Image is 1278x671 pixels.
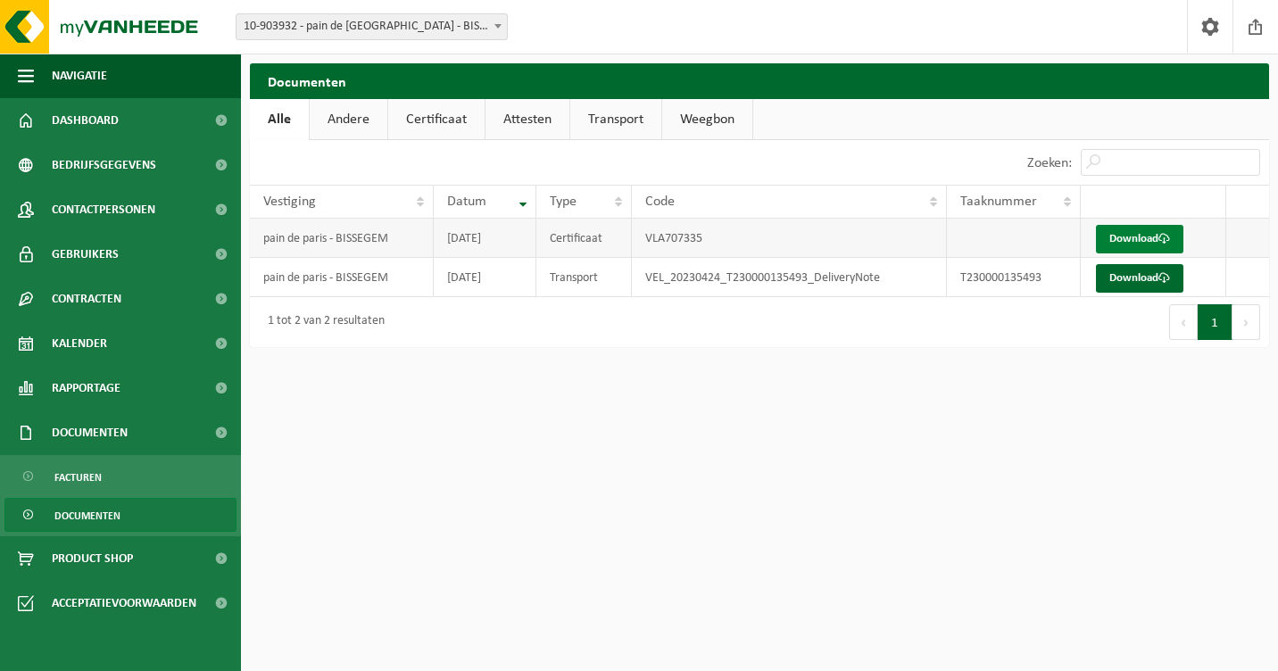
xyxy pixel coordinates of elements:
[570,99,661,140] a: Transport
[52,232,119,277] span: Gebruikers
[52,366,120,410] span: Rapportage
[52,143,156,187] span: Bedrijfsgegevens
[960,195,1037,209] span: Taaknummer
[237,14,507,39] span: 10-903932 - pain de paris - BISSEGEM
[54,499,120,533] span: Documenten
[52,321,107,366] span: Kalender
[250,99,309,140] a: Alle
[4,460,237,493] a: Facturen
[632,219,947,258] td: VLA707335
[236,13,508,40] span: 10-903932 - pain de paris - BISSEGEM
[54,460,102,494] span: Facturen
[1232,304,1260,340] button: Next
[1096,264,1183,293] a: Download
[434,219,536,258] td: [DATE]
[1198,304,1232,340] button: 1
[645,195,675,209] span: Code
[447,195,486,209] span: Datum
[1096,225,1183,253] a: Download
[662,99,752,140] a: Weegbon
[263,195,316,209] span: Vestiging
[250,219,434,258] td: pain de paris - BISSEGEM
[52,536,133,581] span: Product Shop
[52,98,119,143] span: Dashboard
[1169,304,1198,340] button: Previous
[485,99,569,140] a: Attesten
[4,498,237,532] a: Documenten
[388,99,485,140] a: Certificaat
[52,187,155,232] span: Contactpersonen
[536,258,632,297] td: Transport
[947,258,1081,297] td: T230000135493
[52,277,121,321] span: Contracten
[1027,156,1072,170] label: Zoeken:
[434,258,536,297] td: [DATE]
[536,219,632,258] td: Certificaat
[632,258,947,297] td: VEL_20230424_T230000135493_DeliveryNote
[52,581,196,625] span: Acceptatievoorwaarden
[310,99,387,140] a: Andere
[52,410,128,455] span: Documenten
[550,195,577,209] span: Type
[52,54,107,98] span: Navigatie
[250,258,434,297] td: pain de paris - BISSEGEM
[259,306,385,338] div: 1 tot 2 van 2 resultaten
[250,63,1269,98] h2: Documenten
